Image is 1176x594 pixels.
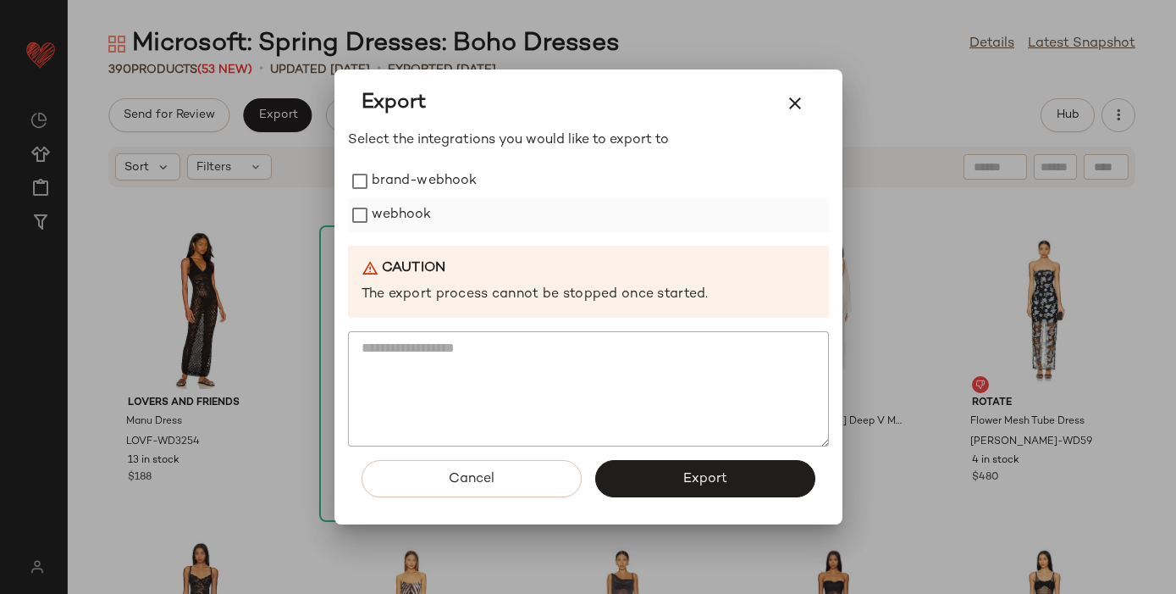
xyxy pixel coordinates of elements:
b: Caution [382,259,446,279]
label: webhook [372,198,432,232]
button: Cancel [362,460,582,497]
button: Export [595,460,815,497]
p: The export process cannot be stopped once started. [362,286,815,305]
span: Export [682,471,727,487]
p: Select the integrations you would like to export to [348,130,829,151]
span: Export [362,90,426,117]
label: brand-webhook [372,164,478,198]
span: Cancel [448,471,494,487]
